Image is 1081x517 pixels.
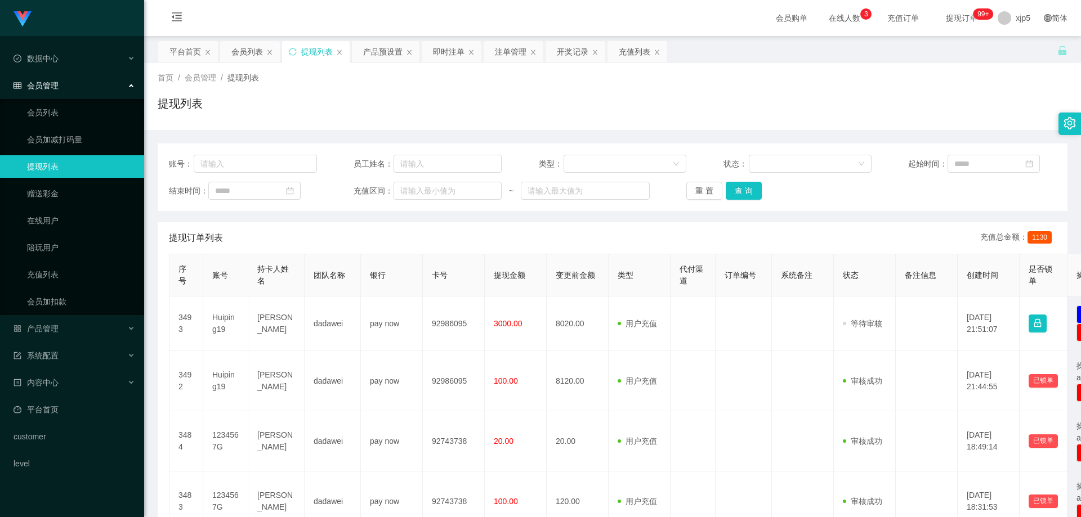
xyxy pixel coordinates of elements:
[363,41,403,62] div: 产品预设置
[14,378,59,387] span: 内容中心
[185,73,216,82] span: 会员管理
[843,376,882,385] span: 审核成功
[723,158,749,170] span: 状态：
[266,49,273,56] i: 图标: close
[423,296,485,351] td: 92986095
[314,271,345,280] span: 团队名称
[14,325,21,332] i: 图标: appstore-o
[27,236,135,259] a: 陪玩用户
[370,271,386,280] span: 银行
[178,264,186,285] span: 序号
[547,296,609,351] td: 8020.00
[843,319,882,328] span: 等待审核
[1057,46,1067,56] i: 图标: unlock
[169,296,203,351] td: 3493
[494,376,518,385] span: 100.00
[14,81,59,90] span: 会员管理
[556,271,595,280] span: 变更前金额
[305,296,361,351] td: dadawei
[361,411,423,471] td: pay now
[468,49,475,56] i: 图标: close
[289,48,297,56] i: 图标: sync
[204,49,211,56] i: 图标: close
[27,101,135,124] a: 会员列表
[423,411,485,471] td: 92743738
[169,41,201,62] div: 平台首页
[1029,494,1058,508] button: 已锁单
[169,231,223,245] span: 提现订单列表
[158,95,203,112] h1: 提现列表
[158,73,173,82] span: 首页
[843,497,882,506] span: 审核成功
[394,182,502,200] input: 请输入最小值为
[257,264,289,285] span: 持卡人姓名
[248,296,305,351] td: [PERSON_NAME]
[882,14,924,22] span: 充值订单
[905,271,936,280] span: 备注信息
[823,14,866,22] span: 在线人数
[432,271,448,280] span: 卡号
[958,296,1020,351] td: [DATE] 21:51:07
[843,437,882,446] span: 审核成功
[27,182,135,205] a: 赠送彩金
[423,351,485,411] td: 92986095
[1064,117,1076,129] i: 图标: setting
[14,379,21,386] i: 图标: profile
[521,182,649,200] input: 请输入最大值为
[169,185,208,197] span: 结束时间：
[301,41,333,62] div: 提现列表
[14,351,59,360] span: 系统配置
[158,1,196,37] i: 图标: menu-fold
[547,411,609,471] td: 20.00
[14,54,59,63] span: 数据中心
[858,160,865,168] i: 图标: down
[248,351,305,411] td: [PERSON_NAME]
[212,271,228,280] span: 账号
[680,264,703,285] span: 代付渠道
[1025,160,1033,168] i: 图标: calendar
[673,160,680,168] i: 图标: down
[494,497,518,506] span: 100.00
[305,411,361,471] td: dadawei
[494,437,513,446] span: 20.00
[14,352,21,359] i: 图标: form
[203,351,248,411] td: Huiping19
[221,73,223,82] span: /
[354,185,393,197] span: 充值区间：
[940,14,983,22] span: 提现订单
[686,182,722,200] button: 重 置
[14,452,135,475] a: level
[286,187,294,195] i: 图标: calendar
[1029,374,1058,388] button: 已锁单
[618,319,657,328] span: 用户充值
[1044,14,1052,22] i: 图标: global
[27,128,135,151] a: 会员加减打码量
[27,263,135,286] a: 充值列表
[203,296,248,351] td: Huiping19
[843,271,859,280] span: 状态
[169,351,203,411] td: 3492
[967,271,998,280] span: 创建时间
[980,231,1056,245] div: 充值总金额：
[494,319,522,328] span: 3000.00
[406,49,413,56] i: 图标: close
[958,411,1020,471] td: [DATE] 18:49:14
[231,41,263,62] div: 会员列表
[305,351,361,411] td: dadawei
[557,41,588,62] div: 开奖记录
[725,271,756,280] span: 订单编号
[27,209,135,232] a: 在线用户
[169,158,194,170] span: 账号：
[726,182,762,200] button: 查 询
[14,55,21,62] i: 图标: check-circle-o
[618,437,657,446] span: 用户充值
[14,425,135,448] a: customer
[227,73,259,82] span: 提现列表
[27,155,135,178] a: 提现列表
[539,158,564,170] span: 类型：
[618,497,657,506] span: 用户充值
[958,351,1020,411] td: [DATE] 21:44:55
[361,296,423,351] td: pay now
[169,411,203,471] td: 3484
[781,271,812,280] span: 系统备注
